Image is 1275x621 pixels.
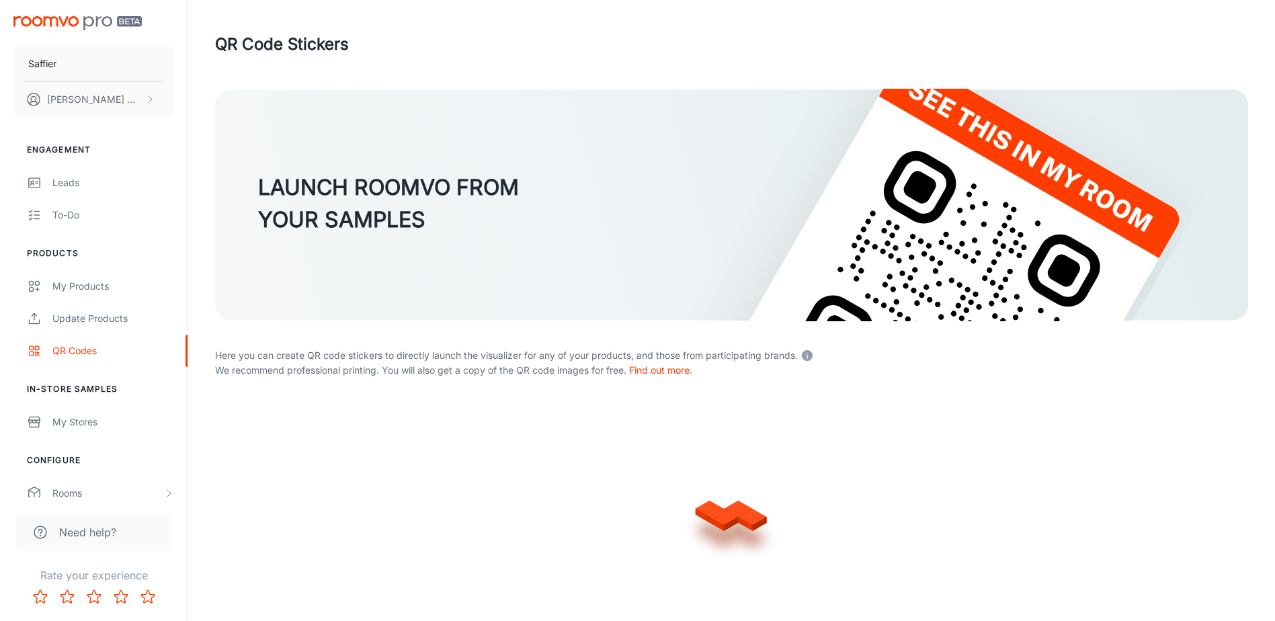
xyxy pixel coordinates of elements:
[81,583,108,610] button: Rate 3 star
[52,208,174,222] div: To-do
[54,583,81,610] button: Rate 2 star
[13,46,174,81] button: Saffier
[52,486,163,501] div: Rooms
[108,583,134,610] button: Rate 4 star
[52,279,174,294] div: My Products
[47,92,142,107] p: [PERSON_NAME] Meijer
[13,16,142,30] img: Roomvo PRO Beta
[13,82,174,117] button: [PERSON_NAME] Meijer
[258,171,519,236] h3: LAUNCH ROOMVO FROM YOUR SAMPLES
[59,524,116,540] span: Need help?
[52,311,174,326] div: Update Products
[27,583,54,610] button: Rate 1 star
[52,343,174,358] div: QR Codes
[52,175,174,190] div: Leads
[28,56,56,71] p: Saffier
[215,345,1248,363] p: Here you can create QR code stickers to directly launch the visualizer for any of your products, ...
[11,567,177,583] p: Rate your experience
[215,32,349,56] h1: QR Code Stickers
[215,363,1248,378] p: We recommend professional printing. You will also get a copy of the QR code images for free.
[52,415,174,429] div: My Stores
[134,583,161,610] button: Rate 5 star
[629,364,692,376] a: Find out more.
